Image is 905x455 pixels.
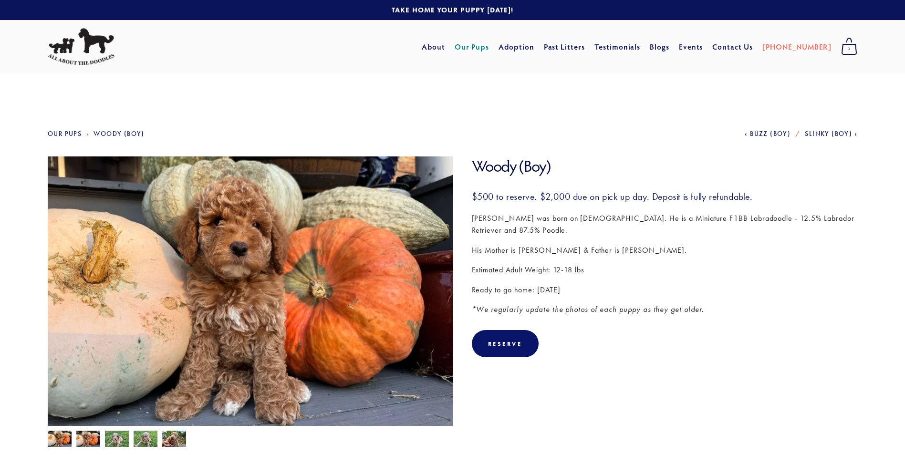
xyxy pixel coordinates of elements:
img: Woody 4.jpg [48,431,72,449]
img: Woody 1.jpg [162,431,186,449]
a: Our Pups [48,130,82,138]
a: Testimonials [594,38,641,55]
em: *We regularly update the photos of each puppy as they get older. [472,305,704,314]
a: Buzz (Boy) [745,130,791,138]
p: His Mother is [PERSON_NAME] & Father is [PERSON_NAME]. [472,244,858,257]
a: Adoption [499,38,534,55]
a: Contact Us [712,38,753,55]
img: Woody 2.jpg [105,431,129,449]
a: [PHONE_NUMBER] [762,38,832,55]
a: Our Pups [455,38,489,55]
img: Woody 3.jpg [134,431,157,449]
p: Ready to go home: [DATE] [472,284,858,296]
a: Events [679,38,703,55]
p: Estimated Adult Weight: 12-18 lbs [472,264,858,276]
h1: Woody (Boy) [472,156,858,176]
span: 0 [841,43,857,55]
span: Buzz (Boy) [750,130,791,138]
a: Woody (Boy) [94,130,144,138]
h3: $500 to reserve. $2,000 due on pick up day. Deposit is fully refundable. [472,190,858,203]
img: Woody 5.jpg [76,431,100,449]
div: Reserve [488,340,522,347]
img: All About The Doodles [48,28,114,65]
a: Past Litters [544,41,585,52]
a: Blogs [650,38,669,55]
div: Reserve [472,330,539,357]
p: [PERSON_NAME] was born on [DEMOGRAPHIC_DATA]. He is a Miniature F1BB Labradoodle - 12.5% Labrador... [472,212,858,237]
span: Slinky (Boy) [805,130,852,138]
a: 0 items in cart [836,35,862,59]
a: Slinky (Boy) [805,130,857,138]
a: About [422,38,445,55]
